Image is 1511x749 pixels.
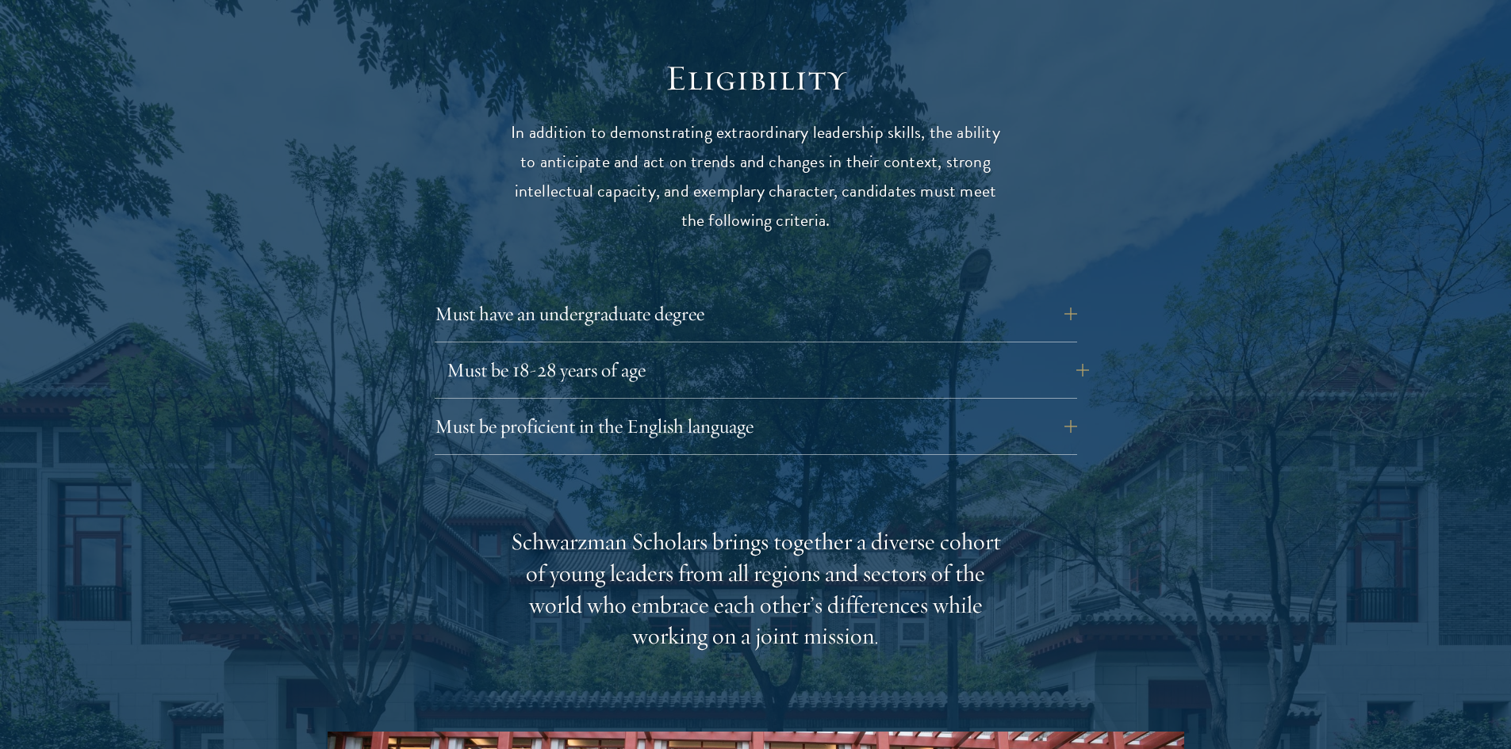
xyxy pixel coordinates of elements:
button: Must have an undergraduate degree [435,295,1077,333]
h2: Eligibility [510,56,1002,101]
button: Must be 18-28 years of age [447,351,1089,389]
div: Schwarzman Scholars brings together a diverse cohort of young leaders from all regions and sector... [510,526,1002,653]
button: Must be proficient in the English language [435,407,1077,445]
p: In addition to demonstrating extraordinary leadership skills, the ability to anticipate and act o... [510,118,1002,235]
